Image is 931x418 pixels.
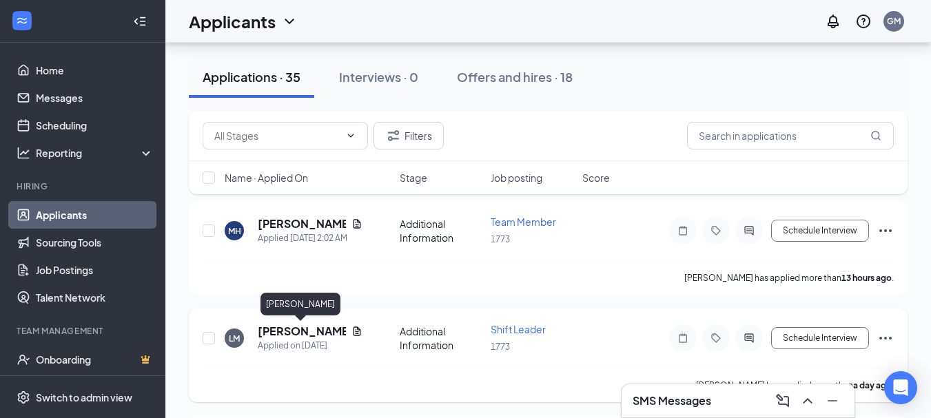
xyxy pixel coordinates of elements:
div: Applied on [DATE] [258,339,362,353]
b: a day ago [853,380,892,390]
svg: WorkstreamLogo [15,14,29,28]
a: Home [36,56,154,84]
p: [PERSON_NAME] has applied more than . [696,379,894,391]
div: Applied [DATE] 2:02 AM [258,231,362,245]
svg: ComposeMessage [775,393,791,409]
svg: Document [351,218,362,229]
h5: [PERSON_NAME] [258,216,346,231]
svg: QuestionInfo [855,13,872,30]
b: 13 hours ago [841,273,892,283]
svg: Ellipses [877,330,894,346]
span: 1773 [491,234,510,244]
div: Reporting [36,146,154,160]
h1: Applicants [189,10,276,33]
p: [PERSON_NAME] has applied more than . [684,272,894,284]
button: Filter Filters [374,122,444,149]
svg: Settings [17,390,30,404]
div: Additional Information [400,324,483,352]
div: Interviews · 0 [339,68,418,85]
div: Hiring [17,180,151,192]
svg: Note [675,225,691,236]
div: Applications · 35 [203,68,300,85]
span: Team Member [491,216,556,228]
a: Job Postings [36,256,154,284]
a: Talent Network [36,284,154,311]
svg: Collapse [133,14,147,28]
span: Job posting [491,171,542,185]
svg: Tag [708,333,724,344]
a: Scheduling [36,112,154,139]
a: Messages [36,84,154,112]
button: ComposeMessage [772,390,794,412]
div: Switch to admin view [36,390,132,404]
a: TeamCrown [36,373,154,401]
div: LM [229,333,240,344]
svg: ChevronDown [281,13,298,30]
svg: Notifications [825,13,841,30]
div: Team Management [17,325,151,337]
h5: [PERSON_NAME] [258,324,346,339]
span: 1773 [491,342,510,352]
svg: Minimize [824,393,841,409]
svg: Document [351,326,362,337]
svg: ChevronDown [345,130,356,141]
h3: SMS Messages [633,393,711,408]
div: Additional Information [400,217,483,244]
svg: Ellipses [877,222,894,239]
div: Offers and hires · 18 [457,68,573,85]
div: MH [228,225,241,237]
svg: MagnifyingGlass [870,130,881,141]
svg: Tag [708,225,724,236]
span: Shift Leader [491,323,546,335]
a: Sourcing Tools [36,229,154,256]
svg: ActiveChat [741,333,757,344]
span: Name · Applied On [225,171,308,185]
svg: Analysis [17,146,30,160]
input: All Stages [214,128,340,143]
button: Minimize [821,390,843,412]
svg: ActiveChat [741,225,757,236]
div: Open Intercom Messenger [884,371,917,404]
div: GM [887,15,901,27]
button: Schedule Interview [771,327,869,349]
svg: Note [675,333,691,344]
a: OnboardingCrown [36,346,154,373]
span: Stage [400,171,427,185]
a: Applicants [36,201,154,229]
div: [PERSON_NAME] [260,293,340,315]
button: Schedule Interview [771,220,869,242]
svg: Filter [385,127,402,144]
span: Score [582,171,610,185]
input: Search in applications [687,122,894,149]
button: ChevronUp [797,390,819,412]
svg: ChevronUp [799,393,816,409]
